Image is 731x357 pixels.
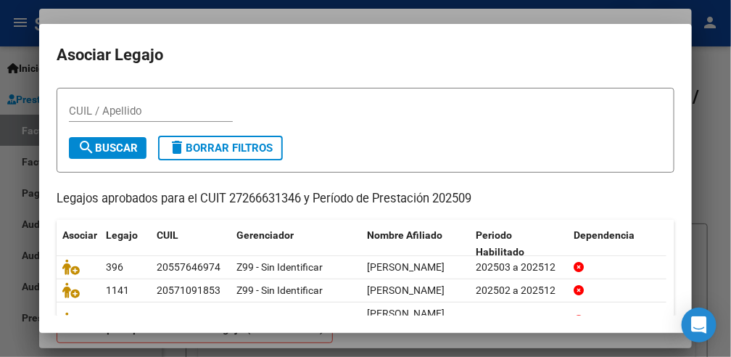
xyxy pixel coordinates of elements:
[106,229,138,241] span: Legajo
[151,220,231,268] datatable-header-cell: CUIL
[236,261,323,273] span: Z99 - Sin Identificar
[157,312,220,329] div: 27578881072
[78,141,138,155] span: Buscar
[168,139,186,156] mat-icon: delete
[476,282,562,299] div: 202502 a 202512
[236,284,323,296] span: Z99 - Sin Identificar
[470,220,568,268] datatable-header-cell: Periodo Habilitado
[168,141,273,155] span: Borrar Filtros
[476,312,562,329] div: 202502 a 202512
[106,261,123,273] span: 396
[106,284,129,296] span: 1141
[69,137,146,159] button: Buscar
[106,314,123,326] span: 187
[236,314,323,326] span: Z99 - Sin Identificar
[367,308,445,336] span: CASANOVA LLANOS EMMA SOFIA
[100,220,151,268] datatable-header-cell: Legajo
[682,308,716,342] div: Open Intercom Messenger
[57,220,100,268] datatable-header-cell: Asociar
[367,261,445,273] span: RAMIREZ LIAM SAMUEL
[158,136,283,160] button: Borrar Filtros
[57,41,674,69] h2: Asociar Legajo
[367,229,442,241] span: Nombre Afiliado
[574,229,635,241] span: Dependencia
[236,229,294,241] span: Gerenciador
[157,259,220,276] div: 20557646974
[367,284,445,296] span: CHAZARRETA GRAHAM LIAM
[476,229,524,258] span: Periodo Habilitado
[568,220,677,268] datatable-header-cell: Dependencia
[62,229,97,241] span: Asociar
[57,190,674,208] p: Legajos aprobados para el CUIT 27266631346 y Período de Prestación 202509
[157,282,220,299] div: 20571091853
[476,259,562,276] div: 202503 a 202512
[361,220,470,268] datatable-header-cell: Nombre Afiliado
[231,220,361,268] datatable-header-cell: Gerenciador
[157,229,178,241] span: CUIL
[78,139,95,156] mat-icon: search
